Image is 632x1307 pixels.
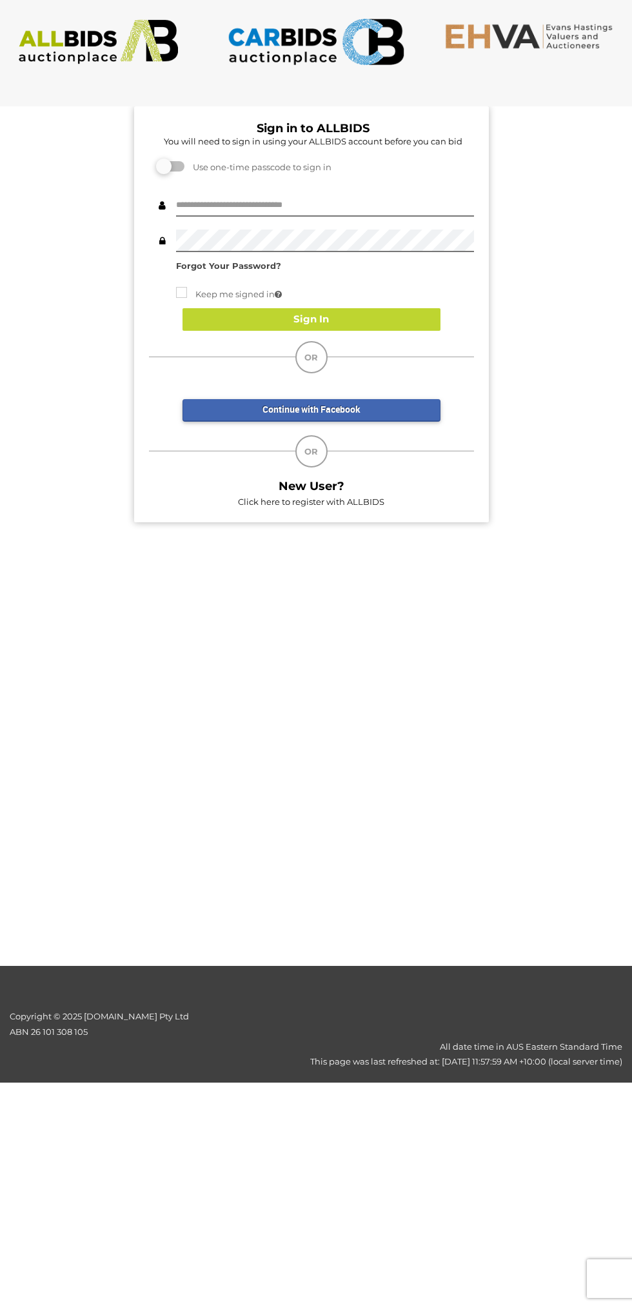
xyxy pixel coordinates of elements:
h5: You will need to sign in using your ALLBIDS account before you can bid [152,137,474,146]
img: EHVA.com.au [444,23,622,50]
label: Keep me signed in [176,287,282,302]
button: Sign In [183,308,440,331]
b: Sign in to ALLBIDS [257,121,370,135]
div: OR [295,341,328,373]
a: Continue with Facebook [183,399,440,422]
b: New User? [279,479,344,493]
div: OR [295,435,328,467]
a: Forgot Your Password? [176,260,281,271]
a: Click here to register with ALLBIDS [238,496,384,507]
img: ALLBIDS.com.au [10,19,188,64]
img: CARBIDS.com.au [227,13,405,71]
span: Use one-time passcode to sign in [186,162,331,172]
